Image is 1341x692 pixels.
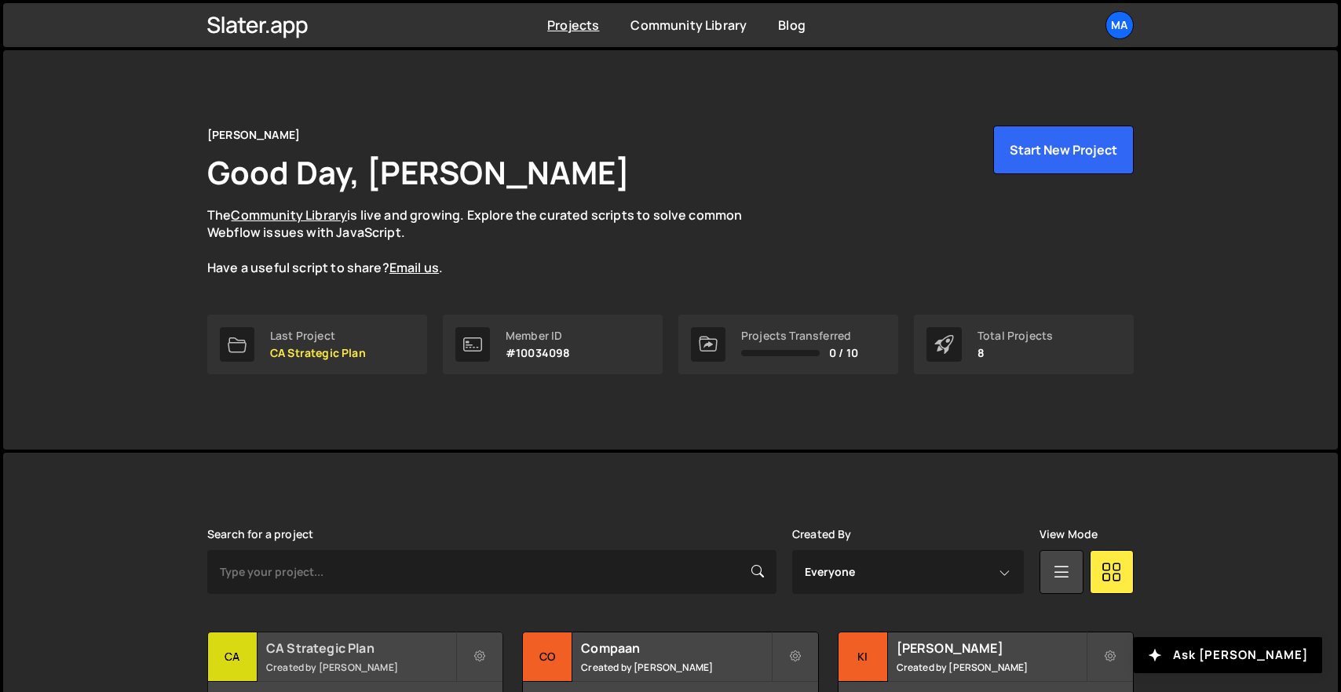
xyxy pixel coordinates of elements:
p: CA Strategic Plan [270,347,366,359]
small: Created by [PERSON_NAME] [581,661,770,674]
button: Ask [PERSON_NAME] [1134,637,1322,673]
div: Ki [839,632,888,682]
div: CA [208,632,258,682]
label: Created By [792,528,852,541]
small: Created by [PERSON_NAME] [897,661,1086,674]
button: Start New Project [993,126,1134,174]
a: Projects [547,16,599,34]
div: Projects Transferred [741,330,858,342]
small: Created by [PERSON_NAME] [266,661,455,674]
div: [PERSON_NAME] [207,126,300,144]
h2: [PERSON_NAME] [897,639,1086,657]
label: Search for a project [207,528,313,541]
div: Member ID [506,330,570,342]
h2: CA Strategic Plan [266,639,455,657]
div: Total Projects [977,330,1053,342]
a: Last Project CA Strategic Plan [207,315,427,374]
p: #10034098 [506,347,570,359]
div: Last Project [270,330,366,342]
h2: Compaan [581,639,770,657]
p: The is live and growing. Explore the curated scripts to solve common Webflow issues with JavaScri... [207,206,773,277]
a: Email us [389,259,439,276]
input: Type your project... [207,550,776,594]
a: Blog [778,16,806,34]
h1: Good Day, [PERSON_NAME] [207,151,630,194]
a: Ma [1105,11,1134,39]
div: Co [523,632,572,682]
a: Community Library [231,206,347,224]
a: Community Library [630,16,747,34]
p: 8 [977,347,1053,359]
span: 0 / 10 [829,347,858,359]
label: View Mode [1040,528,1098,541]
